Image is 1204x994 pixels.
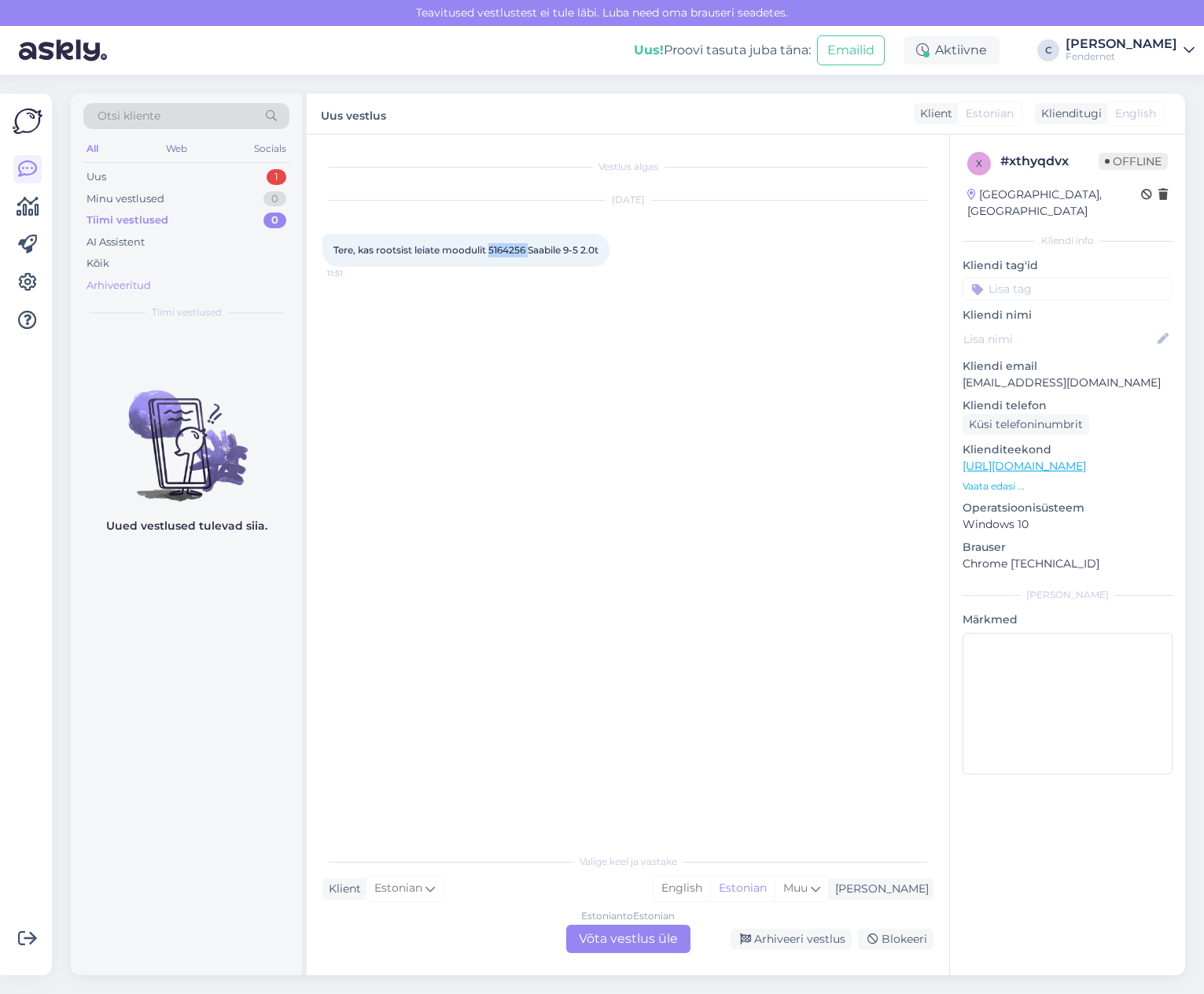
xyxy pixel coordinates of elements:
[963,556,1173,572] p: Chrome [TECHNICAL_ID]
[251,139,289,159] div: Socials
[1066,38,1177,50] div: [PERSON_NAME]
[163,139,190,159] div: Web
[654,877,710,900] div: English
[858,929,933,950] div: Blokeeri
[267,169,286,185] div: 1
[1037,39,1059,61] div: C
[963,358,1173,375] p: Kliendi email
[83,139,101,159] div: All
[1035,105,1102,122] div: Klienditugi
[914,105,952,122] div: Klient
[817,35,885,65] button: Emailid
[963,442,1173,458] p: Klienditeekond
[1066,38,1195,63] a: [PERSON_NAME]Fendernet
[963,588,1173,602] div: [PERSON_NAME]
[963,397,1173,414] p: Kliendi telefon
[322,193,933,207] div: [DATE]
[829,881,929,897] div: [PERSON_NAME]
[322,160,933,174] div: Vestlus algas
[333,244,598,256] span: Tere, kas rootsist leiate moodulit 5164256 Saabile 9-5 2.0t
[963,331,1154,348] input: Lisa nimi
[106,518,267,534] p: Uued vestlused tulevad siia.
[634,41,811,60] div: Proovi tasuta juba täna:
[963,307,1173,323] p: Kliendi nimi
[963,459,1086,473] a: [URL][DOMAIN_NAME]
[963,257,1173,274] p: Kliendi tag'id
[963,277,1173,301] input: Lisa tag
[321,103,386,124] label: Uus vestlus
[634,42,664,57] b: Uus!
[1115,105,1156,122] span: English
[963,612,1173,628] p: Märkmed
[87,212,168,228] div: Tiimi vestlused
[963,479,1173,493] p: Vaata edasi ...
[263,191,286,207] div: 0
[152,305,222,320] span: Tiimi vestlused
[87,169,106,185] div: Uus
[263,212,286,228] div: 0
[963,375,1173,391] p: [EMAIL_ADDRESS][DOMAIN_NAME]
[963,516,1173,533] p: Windows 10
[87,256,109,272] div: Kõik
[87,191,164,207] div: Minu vestlused
[1066,50,1177,63] div: Fendernet
[963,500,1173,516] p: Operatsioonisüsteem
[322,881,361,897] div: Klient
[581,909,675,923] div: Estonian to Estonian
[963,414,1089,435] div: Küsi telefoninumbrit
[963,234,1173,248] div: Kliendi info
[13,106,42,136] img: Askly Logo
[976,157,982,169] span: x
[783,881,808,895] span: Muu
[87,235,145,250] div: AI Assistent
[731,929,852,950] div: Arhiveeri vestlus
[904,36,1000,65] div: Aktiivne
[87,278,151,294] div: Arhiveeritud
[322,855,933,869] div: Valige keel ja vastake
[963,539,1173,556] p: Brauser
[374,880,422,897] span: Estonian
[966,105,1014,122] span: Estonian
[1000,152,1099,171] div: # xthyqdvx
[566,925,690,953] div: Võta vestlus üle
[327,268,386,279] span: 11:51
[98,108,160,124] span: Otsi kliente
[710,877,775,900] div: Estonian
[1099,153,1168,170] span: Offline
[967,187,1141,220] div: [GEOGRAPHIC_DATA], [GEOGRAPHIC_DATA]
[71,362,302,504] img: No chats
